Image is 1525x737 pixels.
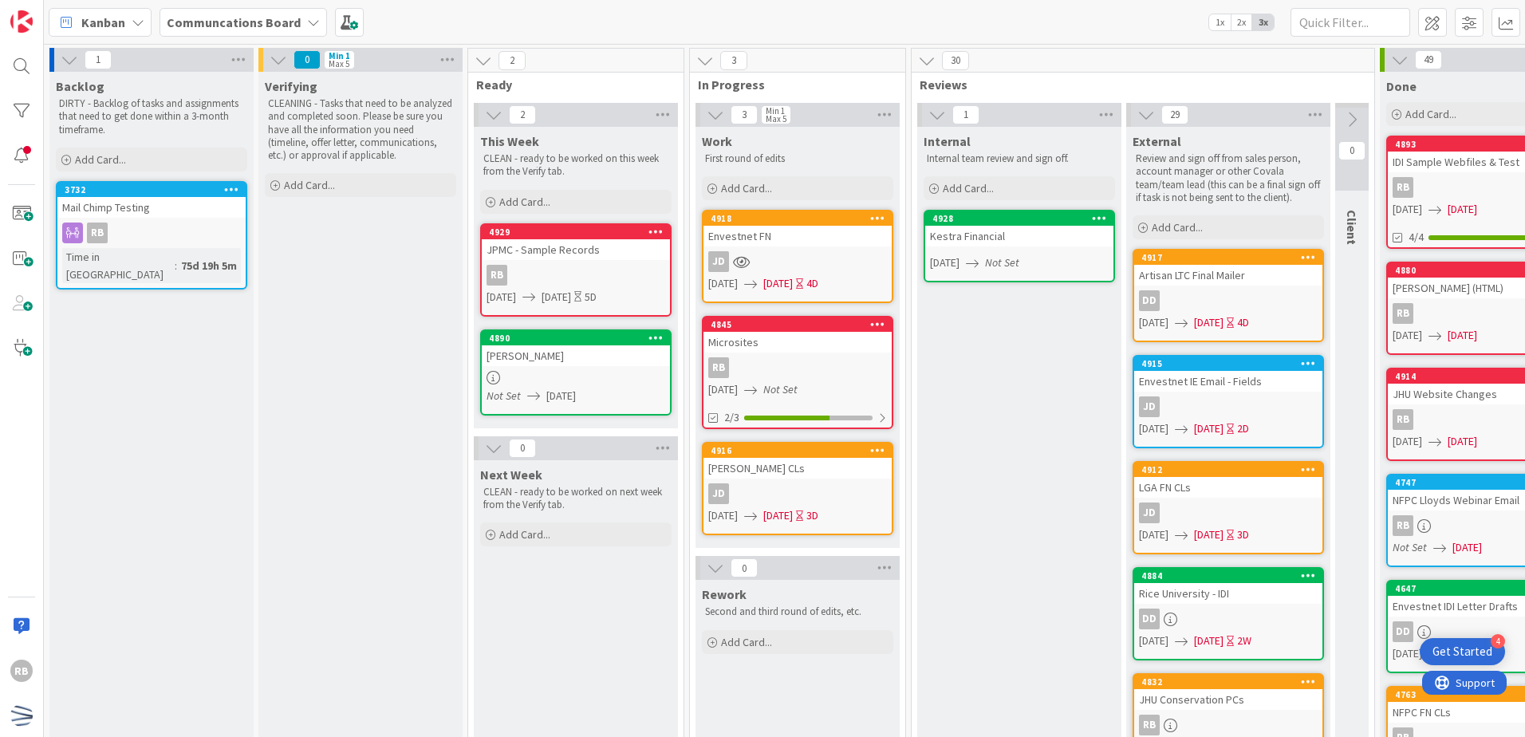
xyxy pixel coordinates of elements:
[177,257,241,274] div: 75d 19h 5m
[702,316,893,429] a: 4845MicrositesRB[DATE]Not Set2/3
[1139,396,1160,417] div: JD
[482,225,670,260] div: 4929JPMC - Sample Records
[1139,314,1168,331] span: [DATE]
[1393,645,1422,662] span: [DATE]
[942,51,969,70] span: 30
[59,97,244,136] p: DIRTY - Backlog of tasks and assignments that need to get done within a 3-month timeframe.
[81,13,125,32] span: Kanban
[65,184,246,195] div: 3732
[1134,569,1322,583] div: 4884
[925,211,1113,246] div: 4928Kestra Financial
[1139,633,1168,649] span: [DATE]
[1448,327,1477,344] span: [DATE]
[1344,210,1360,245] span: Client
[1393,327,1422,344] span: [DATE]
[1393,409,1413,430] div: RB
[1252,14,1274,30] span: 3x
[1420,638,1505,665] div: Open Get Started checklist, remaining modules: 4
[711,213,892,224] div: 4918
[1134,396,1322,417] div: JD
[763,275,793,292] span: [DATE]
[1134,250,1322,286] div: 4917Artisan LTC Final Mailer
[703,251,892,272] div: JD
[1393,540,1427,554] i: Not Set
[766,115,786,123] div: Max 5
[10,704,33,727] img: avatar
[1134,250,1322,265] div: 4917
[708,507,738,524] span: [DATE]
[542,289,571,305] span: [DATE]
[1386,78,1417,94] span: Done
[1133,461,1324,554] a: 4912LGA FN CLsJD[DATE][DATE]3D
[1133,249,1324,342] a: 4917Artisan LTC Final MailerDD[DATE][DATE]4D
[57,197,246,218] div: Mail Chimp Testing
[932,213,1113,224] div: 4928
[705,152,890,165] p: First round of edits
[1237,633,1251,649] div: 2W
[487,265,507,286] div: RB
[57,183,246,218] div: 3732Mail Chimp Testing
[487,388,521,403] i: Not Set
[1448,433,1477,450] span: [DATE]
[1393,303,1413,324] div: RB
[1133,567,1324,660] a: 4884Rice University - IDIDD[DATE][DATE]2W
[703,483,892,504] div: JD
[1393,201,1422,218] span: [DATE]
[711,319,892,330] div: 4845
[499,195,550,209] span: Add Card...
[480,329,672,416] a: 4890[PERSON_NAME]Not Set[DATE]
[1393,433,1422,450] span: [DATE]
[703,332,892,353] div: Microsites
[1134,583,1322,604] div: Rice University - IDI
[498,51,526,70] span: 2
[87,223,108,243] div: RB
[702,133,732,149] span: Work
[1134,357,1322,371] div: 4915
[806,275,818,292] div: 4D
[731,105,758,124] span: 3
[1194,526,1224,543] span: [DATE]
[705,605,890,618] p: Second and third round of edits, etc.
[85,50,112,69] span: 1
[476,77,664,93] span: Ready
[62,248,175,283] div: Time in [GEOGRAPHIC_DATA]
[708,275,738,292] span: [DATE]
[1139,715,1160,735] div: RB
[1491,634,1505,648] div: 4
[480,133,539,149] span: This Week
[1194,314,1224,331] span: [DATE]
[703,317,892,332] div: 4845
[482,265,670,286] div: RB
[703,211,892,226] div: 4918
[75,152,126,167] span: Add Card...
[1209,14,1231,30] span: 1x
[698,77,885,93] span: In Progress
[1338,141,1365,160] span: 0
[708,483,729,504] div: JD
[724,409,739,426] span: 2/3
[1139,420,1168,437] span: [DATE]
[930,254,960,271] span: [DATE]
[1141,252,1322,263] div: 4917
[1237,526,1249,543] div: 3D
[1133,133,1181,149] span: External
[703,211,892,246] div: 4918Envestnet FN
[708,381,738,398] span: [DATE]
[1134,675,1322,689] div: 4832
[56,78,104,94] span: Backlog
[1161,105,1188,124] span: 29
[763,382,798,396] i: Not Set
[708,251,729,272] div: JD
[1139,503,1160,523] div: JD
[10,660,33,682] div: RB
[924,133,971,149] span: Internal
[703,458,892,479] div: [PERSON_NAME] CLs
[702,442,893,535] a: 4916[PERSON_NAME] CLsJD[DATE][DATE]3D
[509,105,536,124] span: 2
[1134,569,1322,604] div: 4884Rice University - IDI
[489,333,670,344] div: 4890
[731,558,758,577] span: 0
[482,345,670,366] div: [PERSON_NAME]
[763,507,793,524] span: [DATE]
[265,78,317,94] span: Verifying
